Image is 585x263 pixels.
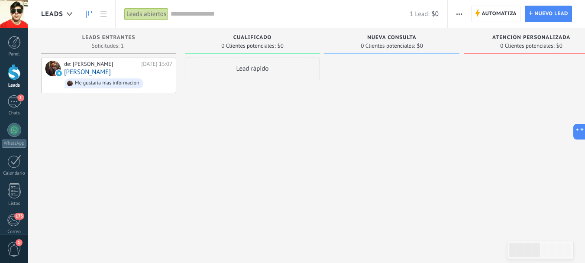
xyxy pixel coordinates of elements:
[221,43,275,49] span: 0 Clientes potenciales:
[17,94,24,101] span: 1
[329,35,455,42] div: Nueva consulta
[278,43,284,49] span: $0
[367,35,416,41] span: Nueva consulta
[471,6,520,22] a: Automatiza
[361,43,415,49] span: 0 Clientes potenciales:
[2,52,27,57] div: Panel
[56,70,62,76] img: telegram-sm.svg
[185,58,320,79] div: Lead rápido
[14,213,24,220] span: 173
[2,229,27,235] div: Correo
[64,68,111,76] a: [PERSON_NAME]
[2,201,27,207] div: Listas
[141,61,172,68] div: [DATE] 15:07
[417,43,423,49] span: $0
[64,61,138,68] div: de: [PERSON_NAME]
[16,239,23,246] span: 1
[500,43,554,49] span: 0 Clientes potenciales:
[45,35,172,42] div: Leads Entrantes
[45,61,61,76] div: Luis Caballero
[410,10,429,18] span: 1 Lead:
[2,110,27,116] div: Chats
[124,8,168,20] div: Leads abiertos
[482,6,517,22] span: Automatiza
[92,43,124,49] span: Solicitudes: 1
[432,10,439,18] span: $0
[534,6,568,22] span: Nuevo lead
[525,6,572,22] a: Nuevo lead
[2,83,27,88] div: Leads
[2,171,27,176] div: Calendario
[82,35,136,41] span: Leads Entrantes
[189,35,316,42] div: Cualificado
[492,35,570,41] span: ATENCIÓN PERSONALIZADA
[2,140,26,148] div: WhatsApp
[41,10,63,18] span: Leads
[556,43,562,49] span: $0
[75,80,139,86] div: Me gustaria mas informacion
[233,35,272,41] span: Cualificado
